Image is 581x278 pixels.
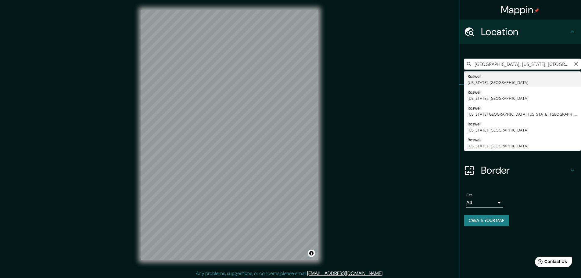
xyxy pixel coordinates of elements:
img: pin-icon.png [534,8,539,13]
button: Clear [574,61,579,67]
div: Layout [459,134,581,158]
div: . [384,270,386,277]
input: Pick your city or area [464,59,581,70]
div: Roswell [468,73,577,79]
div: [US_STATE], [GEOGRAPHIC_DATA] [468,143,577,149]
div: [US_STATE], [GEOGRAPHIC_DATA] [468,95,577,101]
div: Style [459,109,581,134]
div: Roswell [468,89,577,95]
div: [US_STATE], [GEOGRAPHIC_DATA] [468,127,577,133]
div: Roswell [468,121,577,127]
a: [EMAIL_ADDRESS][DOMAIN_NAME] [307,270,382,276]
p: Any problems, suggestions, or concerns please email . [196,270,383,277]
h4: Border [481,164,569,176]
div: A4 [466,198,503,208]
div: . [383,270,384,277]
iframe: Help widget launcher [527,254,574,271]
div: Border [459,158,581,182]
h4: Layout [481,140,569,152]
label: Size [466,193,473,198]
div: Pins [459,85,581,109]
button: Toggle attribution [308,250,315,257]
div: Roswell [468,105,577,111]
canvas: Map [141,10,318,260]
div: [US_STATE], [GEOGRAPHIC_DATA] [468,79,577,85]
div: [US_STATE][GEOGRAPHIC_DATA], [US_STATE], [GEOGRAPHIC_DATA] [468,111,577,117]
button: Create your map [464,215,509,226]
div: Location [459,20,581,44]
div: Roswell [468,137,577,143]
h4: Location [481,26,569,38]
h4: Mappin [501,4,540,16]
